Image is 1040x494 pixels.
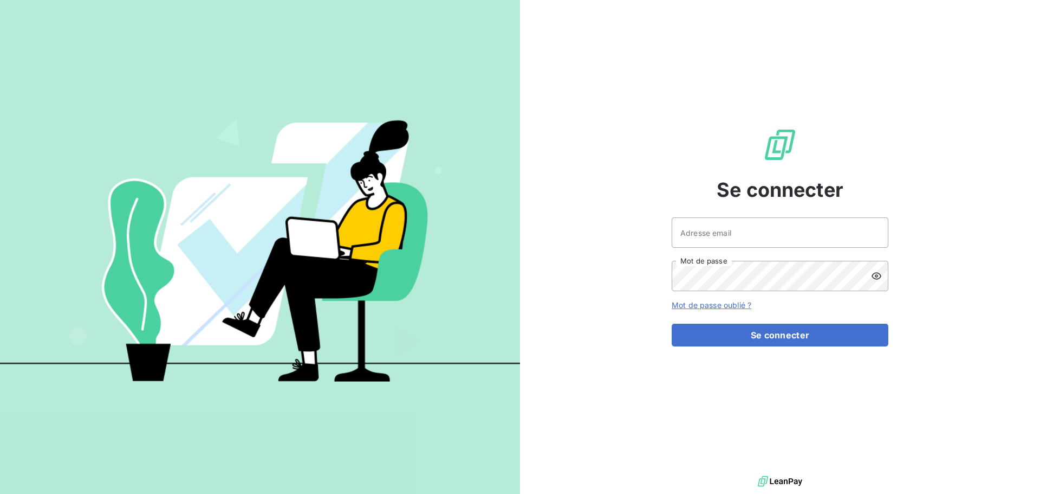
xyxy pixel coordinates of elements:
span: Se connecter [717,175,843,204]
a: Mot de passe oublié ? [672,300,751,310]
img: logo [758,473,802,490]
button: Se connecter [672,324,888,347]
img: Logo LeanPay [763,127,797,162]
input: placeholder [672,217,888,248]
